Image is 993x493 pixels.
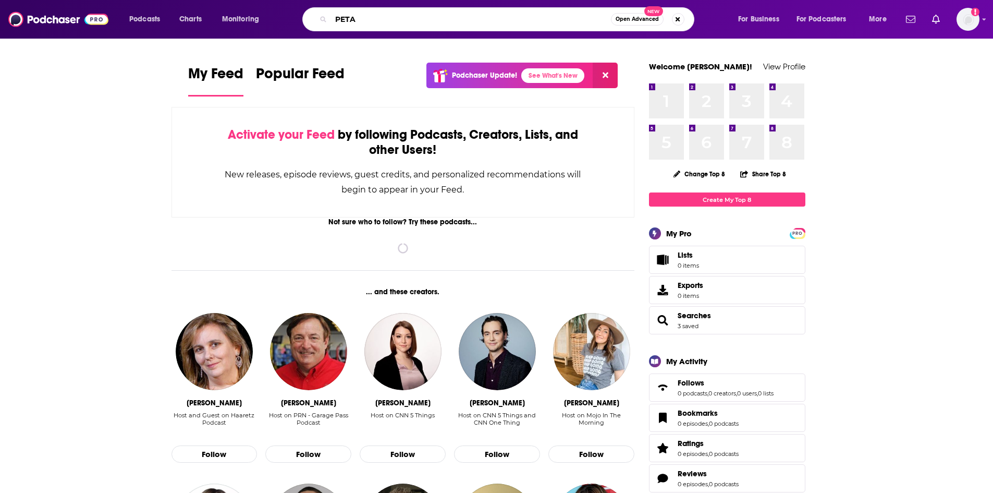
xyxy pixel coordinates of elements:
button: open menu [731,11,792,28]
span: Exports [678,281,703,290]
a: Reviews [653,471,673,486]
span: Searches [649,306,805,334]
a: My Feed [188,65,243,97]
a: Bookmarks [653,411,673,425]
button: Show profile menu [957,8,979,31]
div: Host on PRN - Garage Pass Podcast [265,412,351,426]
div: My Pro [666,229,692,238]
div: Host on PRN - Garage Pass Podcast [265,412,351,434]
img: Mark Garrow [270,313,347,390]
div: Host on CNN 5 Things [371,412,435,419]
span: , [757,390,758,397]
button: Follow [265,446,351,463]
a: Ratings [653,441,673,455]
a: 0 podcasts [678,390,707,397]
span: Exports [653,283,673,297]
span: My Feed [188,65,243,89]
img: Shannon Murphy [553,313,630,390]
span: Lists [653,252,673,267]
span: Ratings [649,434,805,462]
a: 0 podcasts [709,450,739,458]
span: Logged in as WesBurdett [957,8,979,31]
div: Host and Guest on Haaretz Podcast [171,412,258,426]
button: open menu [122,11,174,28]
button: open menu [790,11,862,28]
button: Follow [171,446,258,463]
span: Activate your Feed [228,127,335,142]
div: Mark Garrow [281,399,336,407]
div: Not sure who to follow? Try these podcasts... [171,218,635,226]
a: Searches [678,311,711,320]
a: 0 episodes [678,450,708,458]
div: David Rind [470,399,525,407]
a: Ratings [678,439,739,448]
input: Search podcasts, credits, & more... [331,11,611,28]
a: Create My Top 8 [649,193,805,207]
svg: Add a profile image [971,8,979,16]
button: Share Top 8 [740,164,787,184]
span: Lists [678,250,693,260]
a: 0 lists [758,390,774,397]
span: Bookmarks [678,408,718,418]
span: Ratings [678,439,704,448]
a: Podchaser - Follow, Share and Rate Podcasts [8,9,108,29]
span: New [644,6,663,16]
div: My Activity [666,356,707,366]
span: Open Advanced [616,17,659,22]
img: Allison Kaplan Sommer [176,313,253,390]
span: For Business [738,12,779,27]
div: ... and these creators. [171,287,635,296]
button: Follow [454,446,540,463]
div: Allison Kaplan Sommer [187,399,242,407]
a: 0 podcasts [709,480,739,488]
img: User Profile [957,8,979,31]
span: More [869,12,887,27]
button: Follow [360,446,446,463]
a: Exports [649,276,805,304]
span: Popular Feed [256,65,345,89]
a: Welcome [PERSON_NAME]! [649,62,752,71]
a: 0 episodes [678,480,708,488]
span: Lists [678,250,699,260]
a: Reviews [678,469,739,478]
a: View Profile [763,62,805,71]
span: 0 items [678,262,699,269]
span: Reviews [678,469,707,478]
span: Reviews [649,464,805,492]
span: , [708,480,709,488]
div: Host on CNN 5 Things [371,412,435,434]
a: Charlie Dreaver [364,313,442,390]
span: Follows [649,374,805,402]
span: , [707,390,708,397]
div: Host and Guest on Haaretz Podcast [171,412,258,434]
div: by following Podcasts, Creators, Lists, and other Users! [224,127,582,158]
a: Show notifications dropdown [902,10,920,28]
div: Charlie Dreaver [375,399,431,407]
div: Host on Mojo In The Morning [548,412,634,426]
a: 0 users [737,390,757,397]
div: New releases, episode reviews, guest credits, and personalized recommendations will begin to appe... [224,167,582,197]
a: Searches [653,313,673,328]
a: PRO [791,229,804,237]
div: Host on CNN 5 Things and CNN One Thing [454,412,540,426]
p: Podchaser Update! [452,71,517,80]
div: Host on CNN 5 Things and CNN One Thing [454,412,540,434]
button: open menu [215,11,273,28]
button: Open AdvancedNew [611,13,664,26]
img: David Rind [459,313,536,390]
span: For Podcasters [796,12,847,27]
a: See What's New [521,68,584,83]
span: , [736,390,737,397]
span: Follows [678,378,704,388]
div: Shannon Murphy [564,399,619,407]
a: 0 episodes [678,420,708,427]
div: Search podcasts, credits, & more... [312,7,704,31]
span: Charts [179,12,202,27]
